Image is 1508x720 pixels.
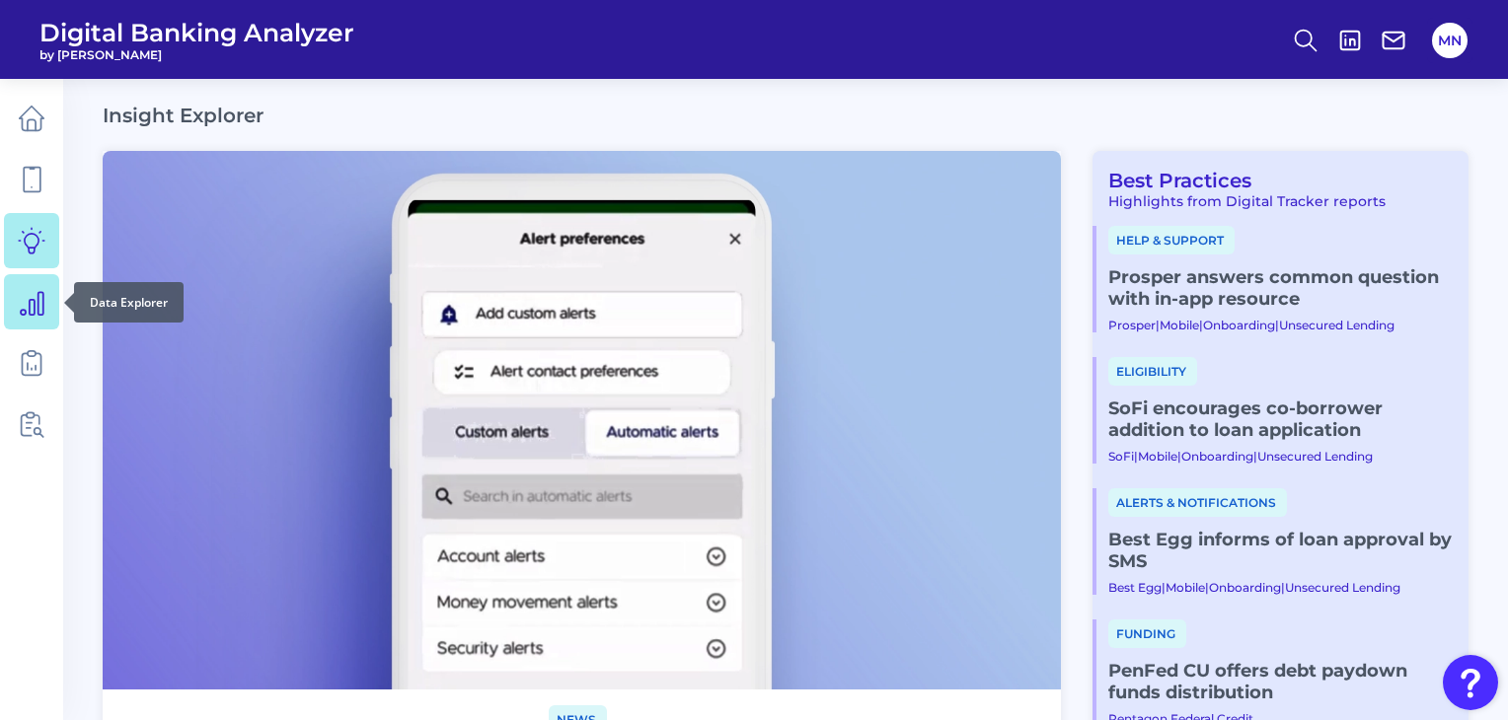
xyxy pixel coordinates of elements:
span: | [1275,318,1279,332]
div: Data Explorer [74,282,184,323]
span: | [1253,449,1257,464]
a: Mobile [1166,580,1205,595]
span: | [1177,449,1181,464]
span: | [1205,580,1209,595]
span: Eligibility [1108,357,1197,386]
a: Onboarding [1203,318,1275,332]
a: Unsecured Lending [1279,318,1395,332]
span: Digital Banking Analyzer [39,18,354,47]
span: Help & Support [1108,226,1235,254]
span: | [1199,318,1203,332]
span: by [PERSON_NAME] [39,47,354,62]
a: Prosper answers common question with in-app resource [1108,266,1453,310]
a: Onboarding [1181,449,1253,464]
span: | [1162,580,1166,595]
a: PenFed CU offers debt paydown funds distribution [1108,660,1453,703]
a: Alerts & Notifications [1108,493,1287,511]
h2: Insight Explorer [103,104,264,127]
img: bannerImg [103,151,1061,689]
a: Best Practices [1093,169,1251,192]
a: Mobile [1160,318,1199,332]
span: Funding [1108,619,1186,648]
a: Onboarding [1209,580,1281,595]
a: SoFi [1108,449,1134,464]
span: | [1134,449,1138,464]
a: SoFi encourages co-borrower addition to loan application [1108,397,1453,441]
span: Alerts & Notifications [1108,488,1287,517]
a: Best Egg informs of loan approval by SMS [1108,529,1453,572]
a: Unsecured Lending [1257,449,1373,464]
a: Funding [1108,624,1186,642]
a: Help & Support [1108,231,1235,249]
button: MN [1432,23,1468,58]
a: Prosper [1108,318,1156,332]
div: Highlights from Digital Tracker reports [1093,192,1453,210]
span: | [1281,580,1285,595]
span: | [1156,318,1160,332]
a: Mobile [1138,449,1177,464]
button: Open Resource Center [1443,655,1498,710]
a: Eligibility [1108,362,1197,380]
a: Unsecured Lending [1285,580,1400,595]
a: Best Egg [1108,580,1162,595]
